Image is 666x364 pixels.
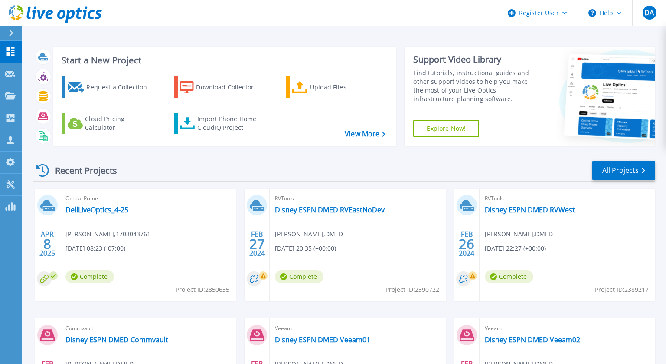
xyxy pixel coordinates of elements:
span: Project ID: 2390722 [385,285,439,295]
h3: Start a New Project [62,56,385,65]
div: APR 2025 [39,228,55,260]
a: Disney ESPN DMED Commvault [65,335,168,344]
div: Cloud Pricing Calculator [85,115,154,132]
div: Recent Projects [33,160,129,181]
span: Complete [65,270,114,283]
a: All Projects [592,161,655,180]
span: [DATE] 20:35 (+00:00) [275,244,336,253]
div: Upload Files [310,79,379,96]
span: [PERSON_NAME] , 1703043761 [65,229,150,239]
span: [DATE] 22:27 (+00:00) [485,244,546,253]
span: Veeam [275,324,440,333]
a: Disney ESPN DMED RVEastNoDev [275,205,385,214]
a: Cloud Pricing Calculator [62,113,158,134]
a: Explore Now! [413,120,479,137]
span: 27 [249,240,265,248]
span: [PERSON_NAME] , DMED [275,229,343,239]
a: Download Collector [174,76,271,98]
a: Request a Collection [62,76,158,98]
span: Complete [275,270,323,283]
div: Request a Collection [86,79,156,96]
span: 8 [43,240,51,248]
div: Download Collector [196,79,265,96]
a: DellLiveOptics_4-25 [65,205,128,214]
a: View More [345,130,385,138]
div: Find tutorials, instructional guides and other support videos to help you make the most of your L... [413,69,539,103]
span: Complete [485,270,533,283]
div: Import Phone Home CloudIQ Project [197,115,265,132]
span: Optical Prime [65,194,231,203]
a: Disney ESPN DMED Veeam02 [485,335,580,344]
a: Disney ESPN DMED Veeam01 [275,335,370,344]
span: [PERSON_NAME] , DMED [485,229,553,239]
span: Commvault [65,324,231,333]
span: 26 [459,240,474,248]
div: FEB 2024 [249,228,265,260]
span: RVTools [275,194,440,203]
div: FEB 2024 [458,228,475,260]
span: [DATE] 08:23 (-07:00) [65,244,125,253]
span: Project ID: 2389217 [595,285,649,295]
span: DA [644,9,654,16]
div: Support Video Library [413,54,539,65]
span: Project ID: 2850635 [176,285,229,295]
a: Upload Files [286,76,383,98]
span: Veeam [485,324,650,333]
a: Disney ESPN DMED RVWest [485,205,575,214]
span: RVTools [485,194,650,203]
